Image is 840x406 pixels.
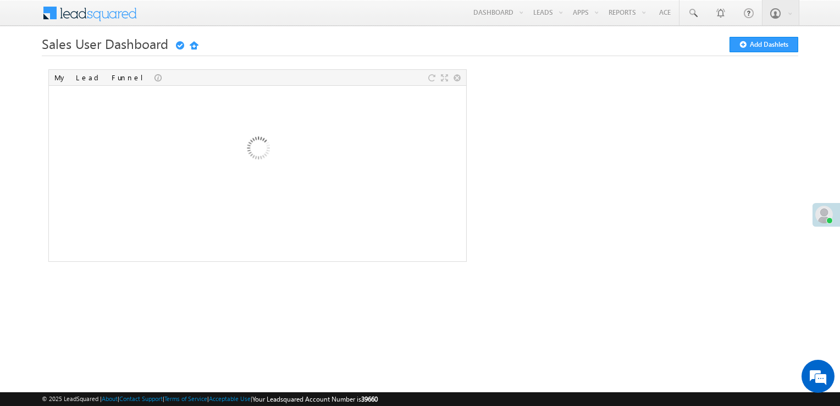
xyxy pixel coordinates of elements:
[730,37,798,52] button: Add Dashlets
[209,395,251,402] a: Acceptable Use
[54,73,154,83] div: My Lead Funnel
[361,395,378,403] span: 39660
[102,395,118,402] a: About
[42,394,378,404] span: © 2025 LeadSquared | | | | |
[252,395,378,403] span: Your Leadsquared Account Number is
[42,35,168,52] span: Sales User Dashboard
[164,395,207,402] a: Terms of Service
[198,91,317,209] img: Loading...
[119,395,163,402] a: Contact Support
